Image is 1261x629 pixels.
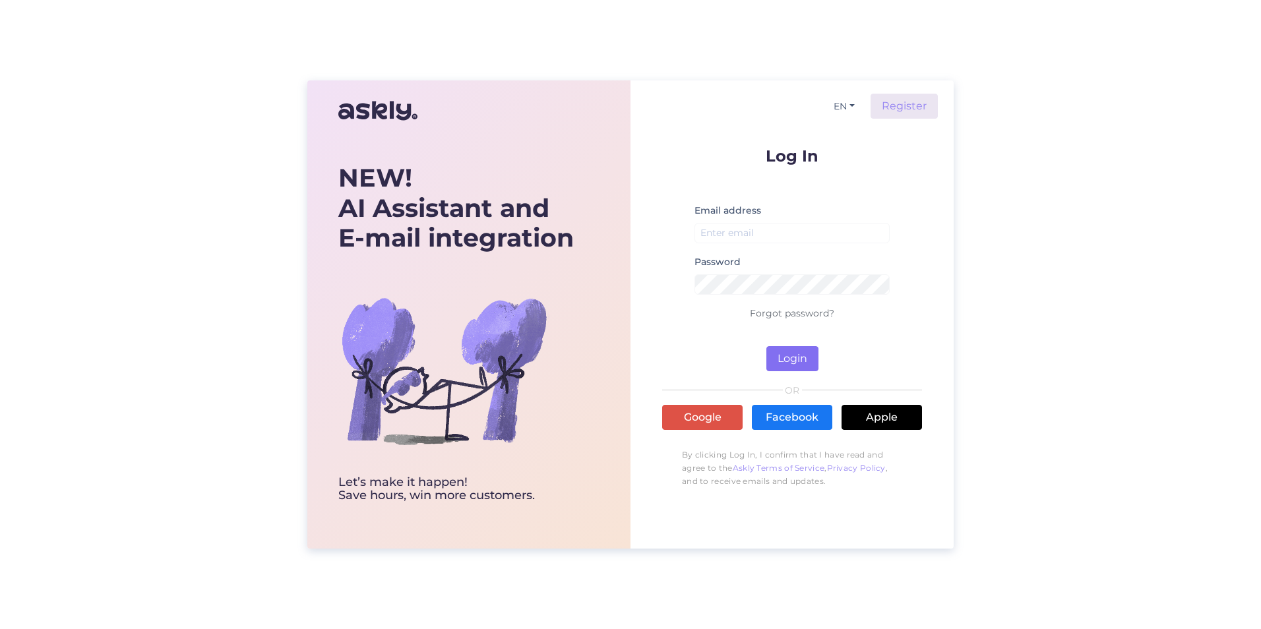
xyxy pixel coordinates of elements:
[694,204,761,218] label: Email address
[338,476,574,502] div: Let’s make it happen! Save hours, win more customers.
[827,463,886,473] a: Privacy Policy
[338,95,417,127] img: Askly
[338,265,549,476] img: bg-askly
[828,97,860,116] button: EN
[338,162,412,193] b: NEW!
[783,386,802,395] span: OR
[662,405,743,430] a: Google
[694,255,741,269] label: Password
[750,307,834,319] a: Forgot password?
[766,346,818,371] button: Login
[842,405,922,430] a: Apple
[871,94,938,119] a: Register
[662,148,922,164] p: Log In
[752,405,832,430] a: Facebook
[694,223,890,243] input: Enter email
[338,163,574,253] div: AI Assistant and E-mail integration
[662,442,922,494] p: By clicking Log In, I confirm that I have read and agree to the , , and to receive emails and upd...
[733,463,825,473] a: Askly Terms of Service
